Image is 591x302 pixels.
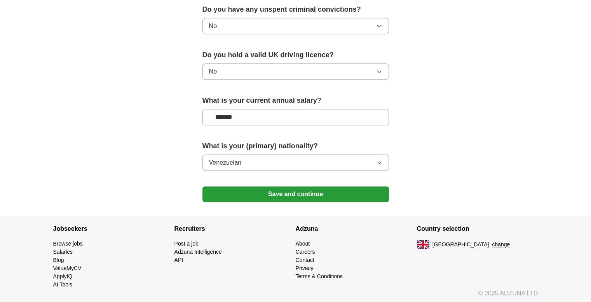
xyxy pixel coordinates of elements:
[53,257,64,263] a: Blog
[53,281,73,288] a: AI Tools
[202,63,389,80] button: No
[202,155,389,171] button: Venezuelan
[296,241,310,247] a: About
[174,241,199,247] a: Post a job
[53,249,73,255] a: Salaries
[202,4,389,15] label: Do you have any unspent criminal convictions?
[202,141,389,151] label: What is your (primary) nationality?
[296,257,314,263] a: Contact
[492,241,510,249] button: change
[53,273,73,279] a: ApplyIQ
[209,21,217,31] span: No
[53,265,82,271] a: ValueMyCV
[202,95,389,106] label: What is your current annual salary?
[174,257,183,263] a: API
[202,186,389,202] button: Save and continue
[209,67,217,76] span: No
[202,18,389,34] button: No
[296,265,314,271] a: Privacy
[209,158,242,167] span: Venezuelan
[296,249,315,255] a: Careers
[417,240,429,249] img: UK flag
[174,249,222,255] a: Adzuna Intelligence
[202,50,389,60] label: Do you hold a valid UK driving licence?
[296,273,343,279] a: Terms & Conditions
[417,218,538,240] h4: Country selection
[53,241,83,247] a: Browse jobs
[432,241,489,249] span: [GEOGRAPHIC_DATA]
